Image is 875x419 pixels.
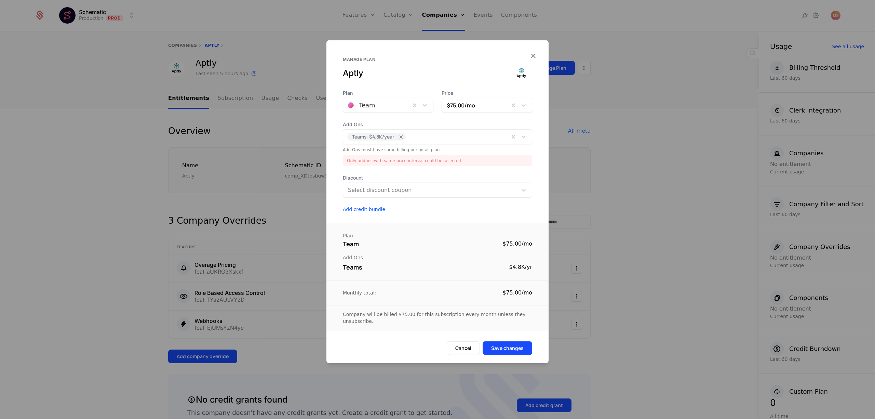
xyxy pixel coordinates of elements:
img: Aptly [513,65,529,81]
div: $75.00 / mo [502,288,532,297]
div: Plan [343,232,532,239]
div: $75.00 / mo [502,239,532,248]
span: Teams · $4.8K /year [349,133,397,140]
div: Aptly [343,67,513,78]
span: Price [442,89,532,96]
div: Team [343,239,359,248]
div: Add Ons [343,254,532,261]
div: Only addons with same price interval could be selected [343,155,532,166]
div: Monthly total: [343,289,376,296]
span: Add Ons [343,121,532,128]
div: Add Ons must have same billing period as plan [343,147,532,152]
span: Plan [343,89,433,96]
button: Save changes [483,341,532,355]
div: Company will be billed $75.00 for this subscription every month unless they unsubscribe. [343,311,532,324]
div: $4.8K /yr [509,263,532,271]
span: Discount [343,174,532,181]
button: Add credit bundle [343,206,532,212]
button: Cancel [447,341,480,355]
div: Remove [object Object] [397,133,406,140]
div: Manage plan [343,56,513,62]
div: Teams [343,262,362,272]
